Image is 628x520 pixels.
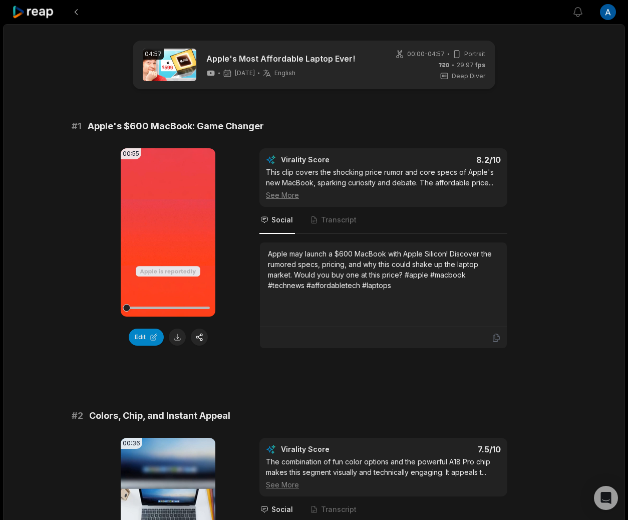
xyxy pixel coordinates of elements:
div: See More [266,190,501,200]
span: 29.97 [457,61,485,70]
span: Social [271,215,293,225]
span: Transcript [321,504,357,514]
span: Transcript [321,215,357,225]
span: English [274,69,295,77]
nav: Tabs [259,207,507,234]
span: [DATE] [235,69,255,77]
span: # 2 [72,409,83,423]
a: Apple's Most Affordable Laptop Ever! [206,53,355,65]
span: Colors, Chip, and Instant Appeal [89,409,230,423]
div: Virality Score [281,155,389,165]
span: Portrait [464,50,485,59]
div: Virality Score [281,444,389,454]
div: This clip covers the shocking price rumor and core specs of Apple's new MacBook, sparking curiosi... [266,167,501,200]
span: Apple's $600 MacBook: Game Changer [88,119,264,133]
button: Edit [129,329,164,346]
div: The combination of fun color options and the powerful A18 Pro chip makes this segment visually an... [266,456,501,490]
span: Social [271,504,293,514]
div: Open Intercom Messenger [594,486,618,510]
span: # 1 [72,119,82,133]
div: 8.2 /10 [394,155,501,165]
div: 7.5 /10 [394,444,501,454]
span: fps [475,61,485,69]
span: Deep Diver [452,72,485,81]
div: See More [266,479,501,490]
video: Your browser does not support mp4 format. [121,148,215,317]
div: Apple may launch a $600 MacBook with Apple Silicon! Discover the rumored specs, pricing, and why ... [268,248,499,291]
span: 00:00 - 04:57 [407,50,445,59]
